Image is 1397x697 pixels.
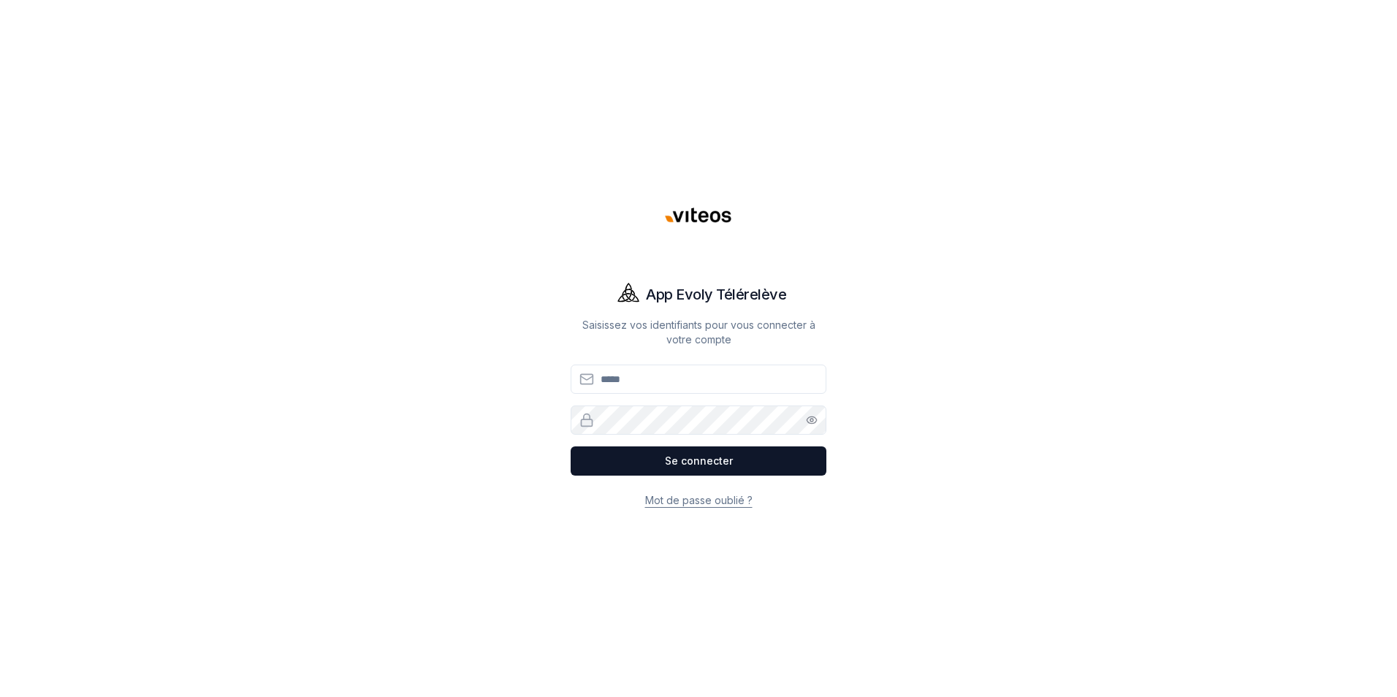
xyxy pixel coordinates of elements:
button: Se connecter [571,446,826,476]
h1: App Evoly Télérelève [646,284,786,305]
img: Evoly Logo [611,277,646,312]
p: Saisissez vos identifiants pour vous connecter à votre compte [571,318,826,347]
img: Viteos - Gaz Logo [663,180,734,251]
a: Mot de passe oublié ? [645,494,753,506]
